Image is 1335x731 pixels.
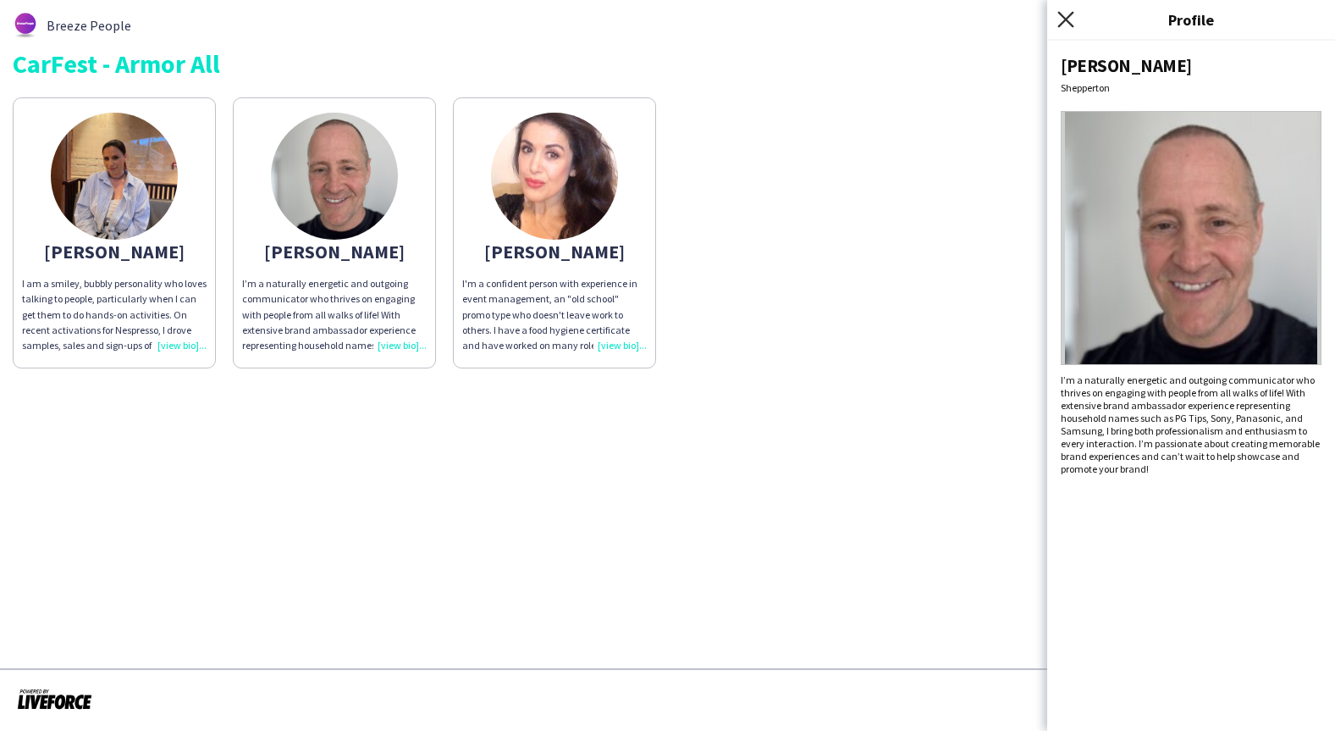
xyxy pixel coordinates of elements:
div: I’m a naturally energetic and outgoing communicator who thrives on engaging with people from all ... [1061,374,1321,475]
span: I am a smiley, bubbly personality who loves talking to people, particularly when I can get them t... [22,277,207,444]
div: [PERSON_NAME] [242,244,427,259]
img: Powered by Liveforce [17,687,92,711]
div: CarFest - Armor All [13,51,1322,76]
img: Crew avatar or photo [1061,111,1321,365]
img: thumb-6881fa7aaf5af.jpg [271,113,398,240]
div: I'm a confident person with experience in event management, an "old school" promo type who doesn'... [462,276,647,353]
img: thumb-6389f39db49da.png [51,113,178,240]
span: Breeze People [47,18,131,33]
div: I’m a naturally energetic and outgoing communicator who thrives on engaging with people from all ... [242,276,427,353]
img: thumb-62876bd588459.png [13,13,38,38]
div: Shepperton [1061,81,1321,94]
div: [PERSON_NAME] [22,244,207,259]
img: thumb-a8987ca7-7f6d-46a3-8279-29e8a0ce882a.jpg [491,113,618,240]
div: [PERSON_NAME] [1061,54,1321,77]
div: [PERSON_NAME] [462,244,647,259]
h3: Profile [1047,8,1335,30]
